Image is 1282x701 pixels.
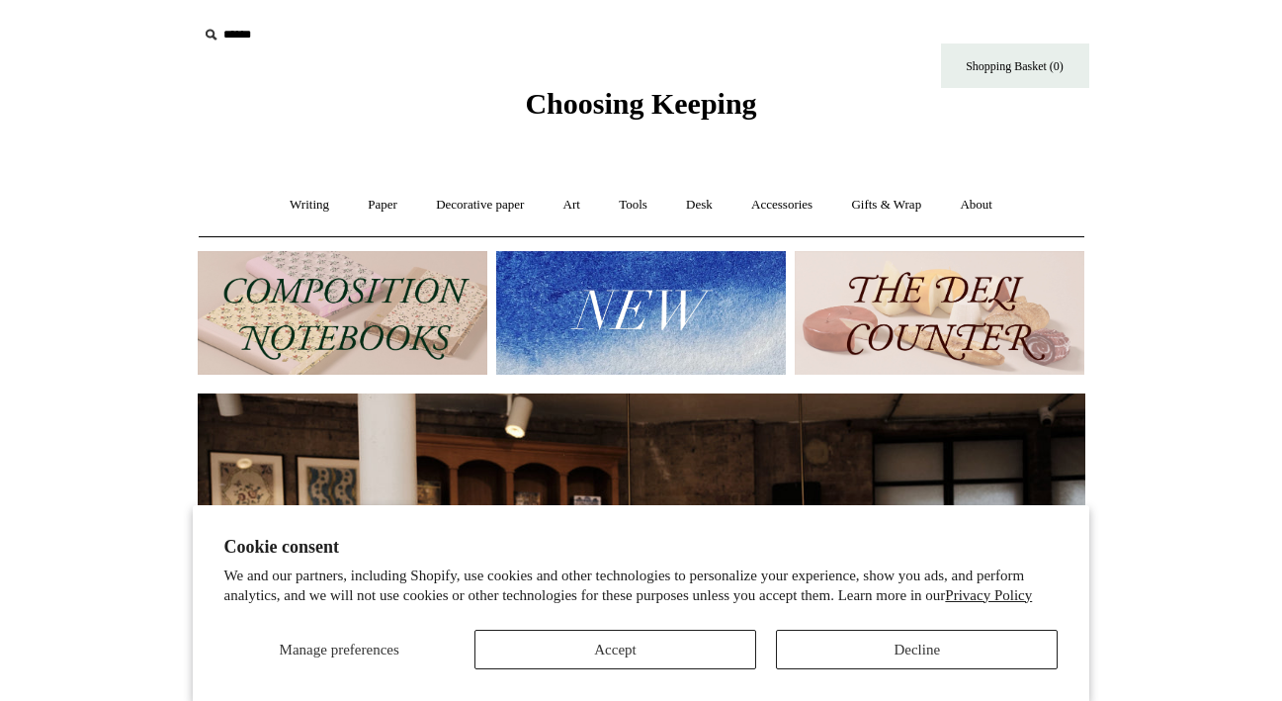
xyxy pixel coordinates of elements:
[833,179,939,231] a: Gifts & Wrap
[272,179,347,231] a: Writing
[280,642,399,657] span: Manage preferences
[601,179,665,231] a: Tools
[224,537,1059,558] h2: Cookie consent
[941,44,1089,88] a: Shopping Basket (0)
[945,587,1032,603] a: Privacy Policy
[350,179,415,231] a: Paper
[224,567,1059,605] p: We and our partners, including Shopify, use cookies and other technologies to personalize your ex...
[418,179,542,231] a: Decorative paper
[942,179,1010,231] a: About
[496,251,786,375] img: New.jpg__PID:f73bdf93-380a-4a35-bcfe-7823039498e1
[525,103,756,117] a: Choosing Keeping
[525,87,756,120] span: Choosing Keeping
[198,251,487,375] img: 202302 Composition ledgers.jpg__PID:69722ee6-fa44-49dd-a067-31375e5d54ec
[795,251,1084,375] img: The Deli Counter
[776,630,1058,669] button: Decline
[668,179,730,231] a: Desk
[546,179,598,231] a: Art
[733,179,830,231] a: Accessories
[474,630,756,669] button: Accept
[224,630,455,669] button: Manage preferences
